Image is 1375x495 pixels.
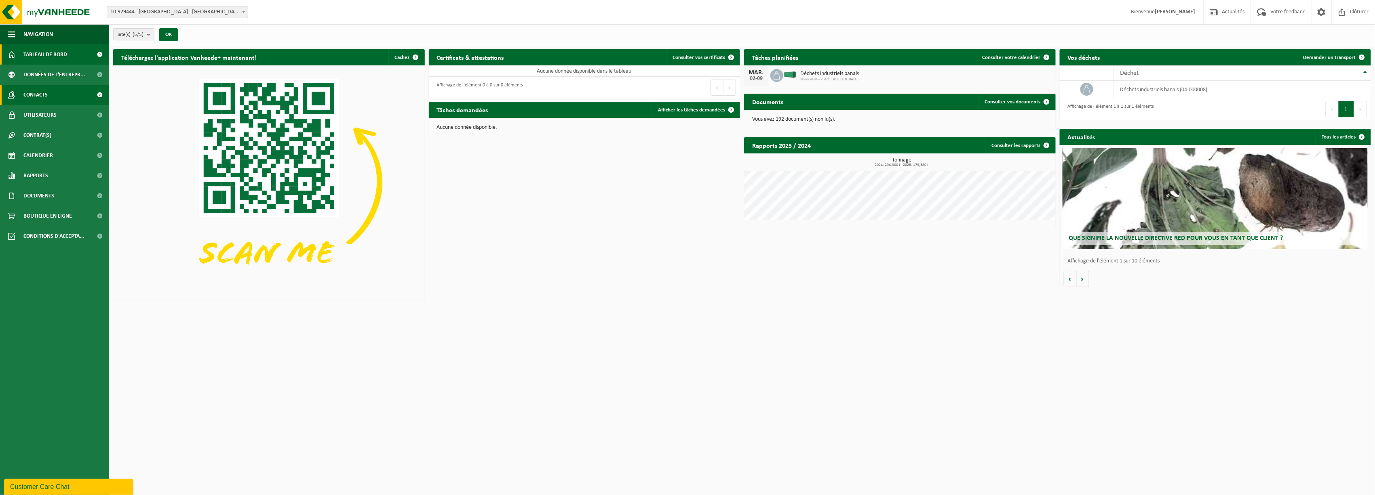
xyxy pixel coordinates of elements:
div: Affichage de l'élément 0 à 0 sur 0 éléments [433,79,523,96]
h2: Tâches demandées [429,102,496,117]
div: 02-09 [748,76,764,82]
span: Navigation [23,24,53,44]
a: Consulter vos documents [979,94,1055,110]
span: Contacts [23,85,48,105]
h2: Téléchargez l'application Vanheede+ maintenant! [113,49,265,65]
span: Consulter votre calendrier [983,55,1041,60]
span: Site(s) [118,29,143,41]
button: Next [1354,101,1367,117]
button: 1 [1339,101,1354,117]
span: Utilisateurs [23,105,57,125]
span: Déchets industriels banals [800,71,859,77]
span: Consulter vos certificats [673,55,725,60]
span: Tableau de bord [23,44,67,65]
button: Previous [711,80,723,96]
h2: Vos déchets [1060,49,1108,65]
a: Consulter les rapports [985,137,1055,153]
h2: Rapports 2025 / 2024 [744,137,819,153]
button: Cachez [388,49,424,65]
span: Déchet [1120,70,1139,76]
p: Vous avez 192 document(s) non lu(s). [752,117,1048,122]
span: Rapports [23,166,48,186]
span: Documents [23,186,54,206]
button: Vorige [1064,271,1077,287]
span: Boutique en ligne [23,206,72,226]
span: Demander un transport [1303,55,1356,60]
span: Cachez [395,55,410,60]
button: Volgende [1077,271,1089,287]
td: Aucune donnée disponible dans le tableau [429,65,740,77]
span: Contrat(s) [23,125,51,145]
p: Aucune donnée disponible. [437,125,732,130]
a: Demander un transport [1297,49,1370,65]
h3: Tonnage [748,157,1056,167]
img: Download de VHEPlus App [113,65,425,299]
div: MAR. [748,69,764,76]
td: déchets industriels banals (04-000008) [1114,81,1371,98]
span: Afficher les tâches demandées [658,107,725,113]
span: Conditions d'accepta... [23,226,84,246]
h2: Actualités [1060,129,1103,145]
button: OK [159,28,178,41]
span: 10-929484 - PLACE DU JEU DE BALLE [800,77,859,82]
button: Site(s)(5/5) [113,28,154,40]
h2: Certificats & attestations [429,49,512,65]
a: Que signifie la nouvelle directive RED pour vous en tant que client ? [1063,148,1368,249]
a: Consulter votre calendrier [976,49,1055,65]
span: 2024: 294,900 t - 2025: 179,380 t [748,163,1056,167]
iframe: chat widget [4,477,135,495]
strong: [PERSON_NAME] [1155,9,1196,15]
div: Affichage de l'élément 1 à 1 sur 1 éléments [1064,100,1154,118]
span: Données de l'entrepr... [23,65,85,85]
img: HK-XA-40-GN-00 [783,71,797,78]
span: Que signifie la nouvelle directive RED pour vous en tant que client ? [1069,235,1283,241]
a: Consulter vos certificats [666,49,739,65]
button: Next [723,80,736,96]
span: Calendrier [23,145,53,166]
button: Previous [1326,101,1339,117]
count: (5/5) [133,32,143,37]
a: Tous les articles [1316,129,1370,145]
span: Consulter vos documents [985,99,1041,105]
h2: Documents [744,94,791,109]
h2: Tâches planifiées [744,49,806,65]
span: 10-929444 - VILLE DE BRUXELLES - BRUXELLES [107,6,248,18]
p: Affichage de l'élément 1 sur 10 éléments [1068,258,1367,264]
a: Afficher les tâches demandées [652,102,739,118]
